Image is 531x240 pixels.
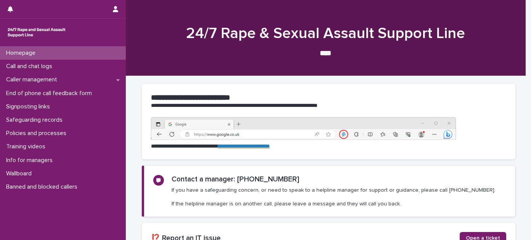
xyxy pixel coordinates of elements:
[3,183,83,191] p: Banned and blocked callers
[3,76,63,83] p: Caller management
[139,24,512,43] h1: 24/7 Rape & Sexual Assault Support Line
[3,49,42,57] p: Homepage
[3,63,58,70] p: Call and chat logs
[3,170,38,177] p: Wallboard
[3,90,98,97] p: End of phone call feedback form
[3,116,69,124] p: Safeguarding records
[172,175,299,184] h2: Contact a manager: [PHONE_NUMBER]
[3,157,59,164] p: Info for managers
[151,117,456,140] img: https%3A%2F%2Fcdn.document360.io%2F0deca9d6-0dac-4e56-9e8f-8d9979bfce0e%2FImages%2FDocumentation%...
[3,143,51,150] p: Training videos
[3,103,56,110] p: Signposting links
[3,130,72,137] p: Policies and processes
[6,25,67,40] img: rhQMoQhaT3yELyF149Cw
[172,187,496,208] p: If you have a safeguarding concern, or need to speak to a helpline manager for support or guidanc...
